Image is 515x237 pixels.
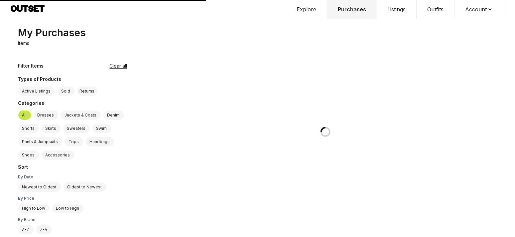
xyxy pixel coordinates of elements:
[42,150,74,160] label: Accessories
[18,40,30,47] p: items
[18,182,61,192] label: Newest to Oldest
[36,225,52,234] label: Z-A
[86,137,114,146] label: Handbags
[18,100,127,108] div: Categories
[18,225,34,234] label: A-Z
[18,27,86,39] div: My Purchases
[18,164,127,172] div: Sort
[18,217,127,222] div: By Brand
[42,124,61,133] label: Skirts
[61,111,101,120] label: Jackets & Coats
[77,87,97,96] button: Returns
[65,137,83,146] label: Tops
[18,174,127,180] div: By Date
[18,87,55,96] label: Active Listings
[103,111,124,120] label: Denim
[110,63,127,69] button: Clear all
[18,111,31,120] label: All
[18,150,39,160] label: Shoes
[58,87,74,96] label: Sold
[64,182,106,192] label: Oldest to Newest
[63,124,90,133] label: Sweaters
[18,196,127,201] div: By Price
[52,204,83,213] label: Low to High
[18,124,39,133] label: Shorts
[18,76,127,84] div: Types of Products
[18,63,44,69] div: Filter Items
[34,111,58,120] label: Dresses
[92,124,111,133] label: Swim
[18,204,50,213] label: High to Low
[18,137,62,146] label: Pants & Jumpsuits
